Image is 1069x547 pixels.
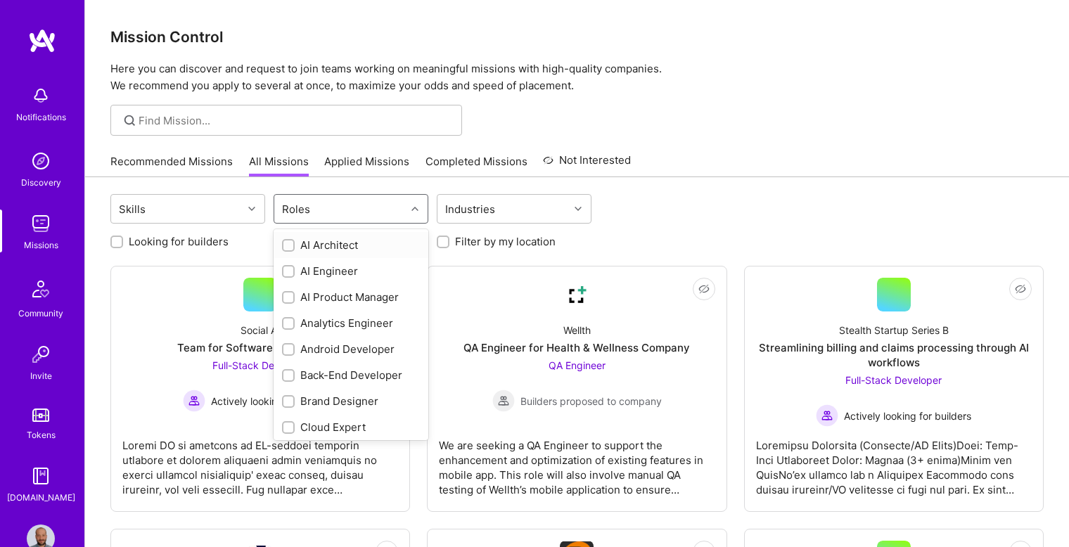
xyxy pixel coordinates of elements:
[575,205,582,212] i: icon Chevron
[212,359,309,371] span: Full-Stack Developer
[844,408,971,423] span: Actively looking for builders
[21,175,61,190] div: Discovery
[698,283,710,295] i: icon EyeClosed
[248,205,255,212] i: icon Chevron
[27,462,55,490] img: guide book
[425,154,527,177] a: Completed Missions
[563,323,591,337] div: Wellth
[115,199,149,219] div: Skills
[520,394,662,408] span: Builders proposed to company
[241,323,280,337] div: Social AI
[756,340,1032,370] div: Streamlining billing and claims processing through AI workflows
[455,234,556,249] label: Filter by my location
[24,238,58,252] div: Missions
[211,394,338,408] span: Actively looking for builders
[282,342,420,356] div: Android Developer
[324,154,409,177] a: Applied Missions
[411,205,418,212] i: icon Chevron
[110,60,1044,94] p: Here you can discover and request to join teams working on meaningful missions with high-quality ...
[439,278,715,500] a: Company LogoWellthQA Engineer for Health & Wellness CompanyQA Engineer Builders proposed to compa...
[845,374,942,386] span: Full-Stack Developer
[282,238,420,252] div: AI Architect
[463,340,690,355] div: QA Engineer for Health & Wellness Company
[27,427,56,442] div: Tokens
[279,199,314,219] div: Roles
[549,359,606,371] span: QA Engineer
[122,427,398,497] div: Loremi DO si ametcons ad EL-seddoei temporin utlabore et dolorem aliquaeni admin veniamquis no ex...
[439,427,715,497] div: We are seeking a QA Engineer to support the enhancement and optimization of existing features in ...
[110,154,233,177] a: Recommended Missions
[110,28,1044,46] h3: Mission Control
[18,306,63,321] div: Community
[27,210,55,238] img: teamwork
[442,199,499,219] div: Industries
[24,272,58,306] img: Community
[129,234,229,249] label: Looking for builders
[30,368,52,383] div: Invite
[7,490,75,505] div: [DOMAIN_NAME]
[249,154,309,177] a: All Missions
[756,278,1032,500] a: Stealth Startup Series BStreamlining billing and claims processing through AI workflowsFull-Stack...
[16,110,66,124] div: Notifications
[543,152,631,177] a: Not Interested
[28,28,56,53] img: logo
[816,404,838,427] img: Actively looking for builders
[27,340,55,368] img: Invite
[122,112,138,129] i: icon SearchGrey
[27,147,55,175] img: discovery
[282,264,420,278] div: AI Engineer
[282,420,420,435] div: Cloud Expert
[839,323,949,337] div: Stealth Startup Series B
[122,278,398,500] a: Social AITeam for Software DevelopmentFull-Stack Developer Actively looking for buildersActively ...
[177,340,343,355] div: Team for Software Development
[282,290,420,304] div: AI Product Manager
[183,390,205,412] img: Actively looking for builders
[756,427,1032,497] div: Loremipsu Dolorsita (Consecte/AD Elits)Doei: Temp-Inci Utlaboreet Dolor: Magnaa (3+ enima)Minim v...
[282,394,420,408] div: Brand Designer
[32,408,49,422] img: tokens
[27,82,55,110] img: bell
[282,316,420,330] div: Analytics Engineer
[282,368,420,382] div: Back-End Developer
[139,113,452,128] input: Find Mission...
[492,390,515,412] img: Builders proposed to company
[560,278,594,311] img: Company Logo
[1015,283,1026,295] i: icon EyeClosed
